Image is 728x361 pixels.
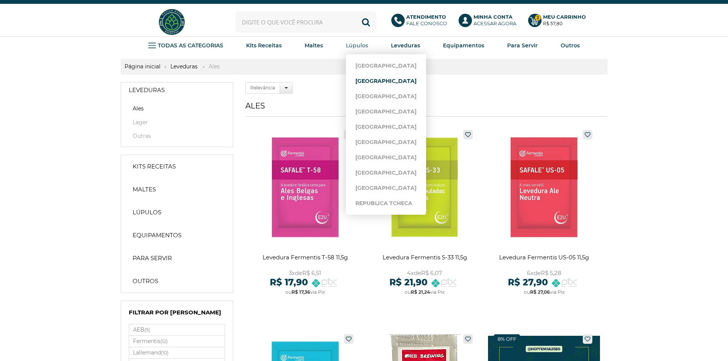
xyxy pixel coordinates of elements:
strong: Lúpulos [133,209,161,216]
button: Buscar [355,11,376,32]
a: Levedura Fermentis T-58 11,5g [249,126,361,304]
a: Lallemand(10) [129,347,225,358]
a: Para Servir [507,40,538,51]
a: Página inicial [121,63,164,70]
a: [GEOGRAPHIC_DATA] [355,134,417,150]
a: Lúpulos [125,205,229,220]
label: AEB [129,324,225,335]
a: Lúpulos [346,40,368,51]
a: Leveduras [167,63,201,70]
a: Para Servir [125,251,229,266]
p: Fale conosco [406,14,447,27]
a: [GEOGRAPHIC_DATA] [355,180,417,196]
strong: R$ 57,80 [543,21,563,26]
a: Leveduras [121,83,233,98]
a: Outros [561,40,580,51]
a: [GEOGRAPHIC_DATA] [355,104,417,119]
a: Levedura Fermentis US-05 11,5g [488,126,600,304]
input: Digite o que você procura [235,11,376,32]
b: Minha Conta [473,14,512,20]
small: (5) [144,327,150,333]
a: Fermentis(12) [129,336,225,347]
small: (12) [161,338,168,344]
a: [GEOGRAPHIC_DATA] [355,58,417,73]
a: Maltes [125,182,229,197]
label: Fermentis [129,336,225,347]
a: AtendimentoFale conosco [391,14,451,31]
p: Acessar agora [473,14,516,27]
label: Relevância [245,82,280,94]
a: Ales [129,105,225,112]
a: [GEOGRAPHIC_DATA] [355,73,417,89]
b: Atendimento [406,14,446,20]
strong: Equipamentos [443,42,484,49]
strong: Lúpulos [346,42,368,49]
strong: Ales [205,63,224,70]
a: Kits Receitas [125,159,229,174]
a: AEB(5) [129,324,225,335]
a: Equipamentos [443,40,484,51]
a: [GEOGRAPHIC_DATA] [355,89,417,104]
a: [GEOGRAPHIC_DATA] [355,165,417,180]
a: Maltes [305,40,323,51]
label: Lallemand [129,347,225,358]
strong: Para Servir [507,42,538,49]
a: Levedura Fermentis S-33 11,5g [369,126,481,304]
small: (10) [161,350,169,356]
strong: Outros [133,277,158,285]
h1: Ales [245,101,607,117]
a: Republica Tcheca [355,196,417,211]
strong: Maltes [305,42,323,49]
a: TODAS AS CATEGORIAS [148,40,223,51]
a: Minha ContaAcessar agora [459,14,520,31]
strong: Kits Receitas [246,42,282,49]
b: Meu Carrinho [543,14,586,20]
a: Equipamentos [125,228,229,243]
strong: Leveduras [391,42,420,49]
a: [GEOGRAPHIC_DATA] [355,119,417,134]
a: Outros [125,274,229,289]
strong: Maltes [133,186,156,193]
a: Leveduras [391,40,420,51]
a: Lager [129,118,225,126]
strong: Equipamentos [133,231,182,239]
img: Hopfen Haus BrewShop [157,8,186,36]
a: [GEOGRAPHIC_DATA] [355,150,417,165]
h4: Filtrar por [PERSON_NAME] [129,309,225,320]
strong: 2 [535,15,541,21]
strong: Leveduras [129,86,165,94]
a: Kits Receitas [246,40,282,51]
strong: Outros [561,42,580,49]
strong: TODAS AS CATEGORIAS [158,42,223,49]
strong: Para Servir [133,254,172,262]
a: Outras [129,132,225,140]
strong: Kits Receitas [133,163,176,170]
